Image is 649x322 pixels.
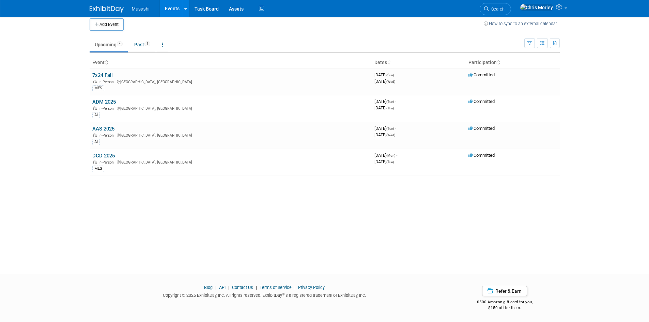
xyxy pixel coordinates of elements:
span: 4 [117,41,123,46]
span: [DATE] [374,105,394,110]
span: (Tue) [386,100,394,104]
span: - [395,99,396,104]
span: Committed [468,153,495,158]
div: MES [92,166,104,172]
span: (Sun) [386,73,394,77]
a: Contact Us [232,285,253,290]
div: [GEOGRAPHIC_DATA], [GEOGRAPHIC_DATA] [92,159,369,165]
span: (Tue) [386,160,394,164]
img: In-Person Event [93,106,97,110]
a: DCD 2025 [92,153,115,159]
span: Committed [468,72,495,77]
sup: ® [282,292,284,296]
span: Committed [468,99,495,104]
th: Event [90,57,372,68]
th: Dates [372,57,466,68]
span: 1 [144,41,150,46]
span: In-Person [98,80,116,84]
a: Past1 [129,38,155,51]
img: In-Person Event [93,80,97,83]
a: How to sync to an external calendar... [484,21,560,26]
button: Add Event [90,18,124,31]
span: [DATE] [374,159,394,164]
span: Musashi [132,6,150,12]
span: | [254,285,259,290]
span: | [227,285,231,290]
span: Search [489,6,505,12]
span: (Wed) [386,133,395,137]
span: [DATE] [374,99,396,104]
a: ADM 2025 [92,99,116,105]
div: Copyright © 2025 ExhibitDay, Inc. All rights reserved. ExhibitDay is a registered trademark of Ex... [90,291,440,298]
span: [DATE] [374,79,395,84]
a: Upcoming4 [90,38,128,51]
span: [DATE] [374,153,397,158]
span: (Wed) [386,80,395,83]
a: Sort by Start Date [387,60,390,65]
img: In-Person Event [93,160,97,164]
div: $500 Amazon gift card for you, [450,295,560,310]
span: (Mon) [386,154,395,157]
a: Sort by Participation Type [497,60,500,65]
div: AI [92,139,100,145]
img: ExhibitDay [90,6,124,13]
span: Committed [468,126,495,131]
span: In-Person [98,106,116,111]
a: Terms of Service [260,285,292,290]
span: | [214,285,218,290]
span: - [395,126,396,131]
div: [GEOGRAPHIC_DATA], [GEOGRAPHIC_DATA] [92,132,369,138]
a: AAS 2025 [92,126,114,132]
div: $150 off for them. [450,305,560,311]
span: | [293,285,297,290]
a: Refer & Earn [482,286,527,296]
span: - [396,153,397,158]
span: (Tue) [386,127,394,131]
span: (Thu) [386,106,394,110]
span: In-Person [98,133,116,138]
img: Chris Morley [520,4,553,11]
div: MES [92,85,104,91]
a: 7x24 Fall [92,72,113,78]
span: [DATE] [374,126,396,131]
span: - [395,72,396,77]
a: Privacy Policy [298,285,325,290]
div: [GEOGRAPHIC_DATA], [GEOGRAPHIC_DATA] [92,79,369,84]
div: AI [92,112,100,118]
img: In-Person Event [93,133,97,137]
span: [DATE] [374,72,396,77]
a: Search [480,3,511,15]
span: [DATE] [374,132,395,137]
a: Blog [204,285,213,290]
div: [GEOGRAPHIC_DATA], [GEOGRAPHIC_DATA] [92,105,369,111]
a: API [219,285,226,290]
span: In-Person [98,160,116,165]
th: Participation [466,57,560,68]
a: Sort by Event Name [105,60,108,65]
